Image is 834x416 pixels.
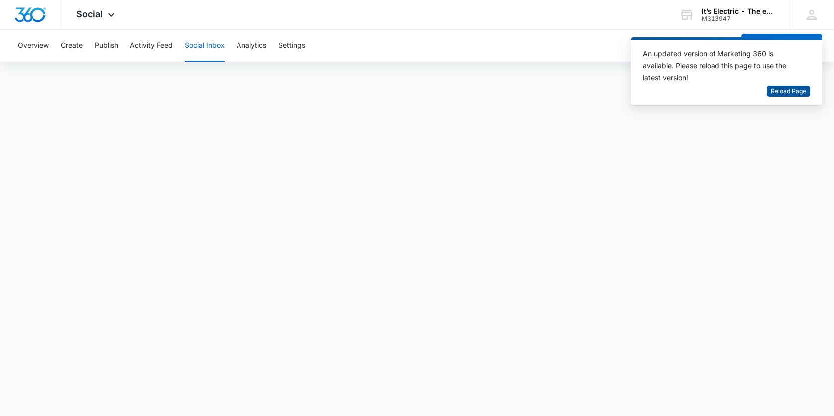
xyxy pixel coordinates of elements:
[643,48,798,84] div: An updated version of Marketing 360 is available. Please reload this page to use the latest version!
[61,30,83,62] button: Create
[18,30,49,62] button: Overview
[76,9,103,19] span: Social
[95,30,118,62] button: Publish
[237,30,266,62] button: Analytics
[702,15,774,22] div: account id
[767,86,810,97] button: Reload Page
[185,30,225,62] button: Social Inbox
[771,87,806,96] span: Reload Page
[702,7,774,15] div: account name
[278,30,305,62] button: Settings
[741,34,822,58] button: Create a Post
[130,30,173,62] button: Activity Feed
